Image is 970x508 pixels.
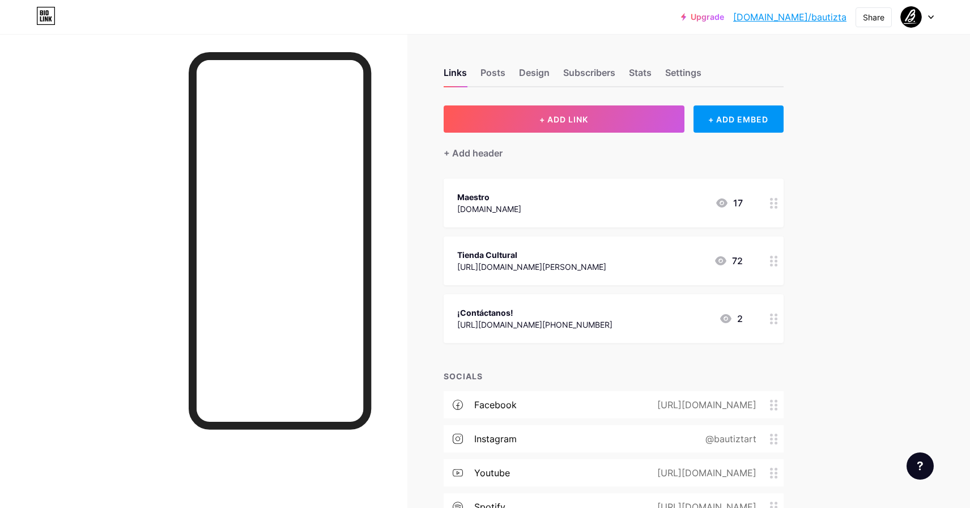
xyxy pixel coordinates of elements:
[863,11,884,23] div: Share
[457,319,612,331] div: [URL][DOMAIN_NAME][PHONE_NUMBER]
[719,312,743,325] div: 2
[457,261,606,273] div: [URL][DOMAIN_NAME][PERSON_NAME]
[563,66,615,86] div: Subscribers
[457,307,612,319] div: ¡Contáctanos!
[457,249,606,261] div: Tienda Cultural
[444,370,784,382] div: SOCIALS
[474,432,517,446] div: instagram
[639,466,770,480] div: [URL][DOMAIN_NAME]
[519,66,550,86] div: Design
[715,196,743,210] div: 17
[687,432,770,446] div: @bautiztart
[480,66,505,86] div: Posts
[474,398,517,412] div: facebook
[444,105,684,133] button: + ADD LINK
[714,254,743,268] div: 72
[629,66,652,86] div: Stats
[457,191,521,203] div: Maestro
[639,398,770,412] div: [URL][DOMAIN_NAME]
[665,66,701,86] div: Settings
[694,105,784,133] div: + ADD EMBED
[733,10,846,24] a: [DOMAIN_NAME]/bautizta
[444,66,467,86] div: Links
[444,146,503,160] div: + Add header
[681,12,724,22] a: Upgrade
[900,6,922,28] img: Oscar Gustavo Bautista
[474,466,510,480] div: youtube
[539,115,588,124] span: + ADD LINK
[457,203,521,215] div: [DOMAIN_NAME]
